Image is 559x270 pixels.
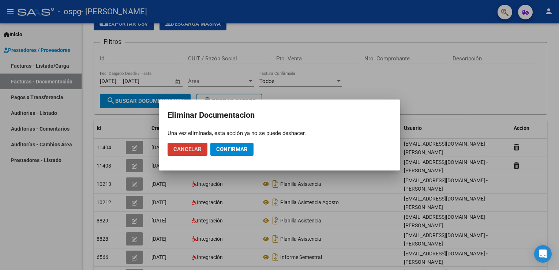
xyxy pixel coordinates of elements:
[168,108,391,122] h2: Eliminar Documentacion
[173,146,202,153] span: Cancelar
[168,143,207,156] button: Cancelar
[216,146,248,153] span: Confirmar
[534,245,552,263] div: Open Intercom Messenger
[168,130,391,137] div: Una vez eliminada, esta acción ya no se puede deshacer.
[210,143,254,156] button: Confirmar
